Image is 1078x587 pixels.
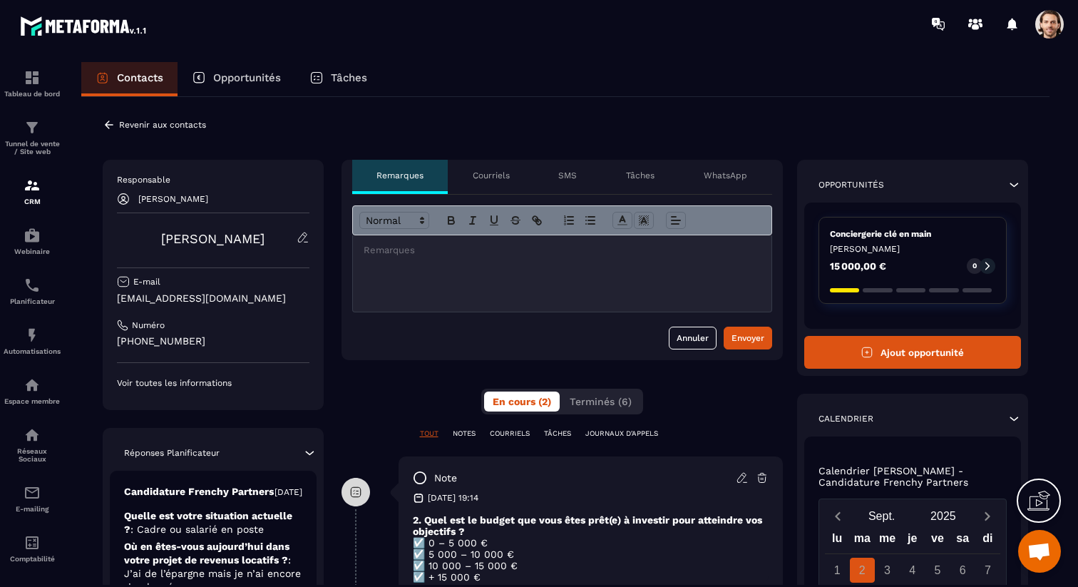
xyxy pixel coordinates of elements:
[975,558,1000,583] div: 7
[875,558,900,583] div: 3
[558,170,577,181] p: SMS
[428,492,478,504] p: [DATE] 19:14
[974,506,1000,526] button: Next month
[24,427,41,444] img: social-network
[731,331,764,345] div: Envoyer
[4,316,61,366] a: automationsautomationsAutomatisations
[4,266,61,316] a: schedulerschedulerPlanificateur
[875,529,900,553] div: me
[490,429,530,439] p: COURRIELS
[4,366,61,416] a: automationsautomationsEspace membre
[24,69,41,86] img: formation
[24,119,41,136] img: formation
[950,558,975,583] div: 6
[830,228,996,240] p: Conciergerie clé en main
[274,486,302,498] p: [DATE]
[24,327,41,344] img: automations
[4,247,61,255] p: Webinaire
[4,216,61,266] a: automationsautomationsWebinaire
[850,529,875,553] div: ma
[4,416,61,474] a: social-networksocial-networkRéseaux Sociaux
[331,71,367,84] p: Tâches
[178,62,295,96] a: Opportunités
[4,505,61,513] p: E-mailing
[4,198,61,205] p: CRM
[124,485,274,499] p: Candidature Frenchy Partners
[4,555,61,563] p: Comptabilité
[4,166,61,216] a: formationformationCRM
[900,529,925,553] div: je
[124,509,302,536] p: Quelle est votre situation actuelle ?
[24,377,41,394] img: automations
[117,174,309,185] p: Responsable
[161,231,265,246] a: [PERSON_NAME]
[4,90,61,98] p: Tableau de bord
[825,558,850,583] div: 1
[119,120,206,130] p: Revenir aux contacts
[453,429,476,439] p: NOTES
[493,396,551,407] span: En cours (2)
[830,261,886,271] p: 15 000,00 €
[24,227,41,244] img: automations
[24,484,41,501] img: email
[950,529,975,553] div: sa
[413,560,769,571] p: ☑️ 10 000 – 15 000 €
[900,558,925,583] div: 4
[570,396,632,407] span: Terminés (6)
[413,537,769,548] p: ☑️ 0 – 5 000 €
[825,506,851,526] button: Previous month
[24,534,41,551] img: accountant
[925,529,950,553] div: ve
[81,62,178,96] a: Contacts
[117,71,163,84] p: Contacts
[1018,530,1061,573] a: Ouvrir le chat
[413,571,769,583] p: ☑️ + 15 000 €
[724,327,772,349] button: Envoyer
[4,140,61,155] p: Tunnel de vente / Site web
[4,108,61,166] a: formationformationTunnel de vente / Site web
[132,320,165,331] p: Numéro
[413,548,769,560] p: ☑️ 5 000 – 10 000 €
[4,397,61,405] p: Espace membre
[830,243,996,255] p: [PERSON_NAME]
[704,170,747,181] p: WhatsApp
[295,62,381,96] a: Tâches
[4,297,61,305] p: Planificateur
[376,170,423,181] p: Remarques
[4,474,61,524] a: emailemailE-mailing
[585,429,658,439] p: JOURNAUX D'APPELS
[117,292,309,305] p: [EMAIL_ADDRESS][DOMAIN_NAME]
[4,347,61,355] p: Automatisations
[626,170,654,181] p: Tâches
[484,392,560,412] button: En cours (2)
[117,377,309,389] p: Voir toutes les informations
[818,465,1007,488] p: Calendrier [PERSON_NAME] - Candidature Frenchy Partners
[913,504,974,529] button: Open years overlay
[824,529,849,553] div: lu
[133,276,160,287] p: E-mail
[925,558,950,583] div: 5
[850,558,875,583] div: 2
[818,413,873,424] p: Calendrier
[413,514,762,537] strong: 2. Quel est le budget que vous êtes prêt(e) à investir pour atteindre vos objectifs ?
[130,524,264,535] span: : Cadre ou salarié en poste
[24,177,41,194] img: formation
[434,471,457,485] p: note
[138,194,208,204] p: [PERSON_NAME]
[804,336,1022,369] button: Ajout opportunité
[473,170,510,181] p: Courriels
[851,504,913,529] button: Open months overlay
[124,447,220,459] p: Réponses Planificateur
[420,429,438,439] p: TOUT
[4,524,61,573] a: accountantaccountantComptabilité
[4,447,61,463] p: Réseaux Sociaux
[975,529,1000,553] div: di
[544,429,571,439] p: TÂCHES
[669,327,717,349] button: Annuler
[20,13,148,39] img: logo
[972,261,977,271] p: 0
[117,335,309,348] p: [PHONE_NUMBER]
[24,277,41,294] img: scheduler
[4,58,61,108] a: formationformationTableau de bord
[818,179,884,190] p: Opportunités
